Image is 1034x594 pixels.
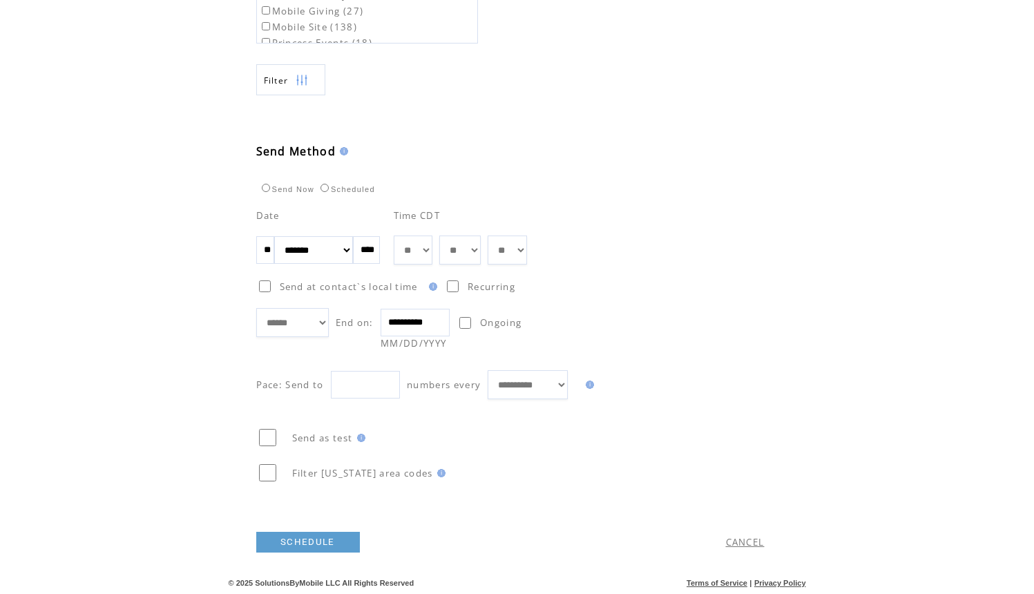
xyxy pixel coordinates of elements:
span: Send Method [256,144,336,159]
a: Filter [256,64,325,95]
span: End on: [336,316,374,329]
span: Time CDT [394,209,441,222]
img: help.gif [582,381,594,389]
span: © 2025 SolutionsByMobile LLC All Rights Reserved [229,579,414,587]
span: MM/DD/YYYY [381,337,446,349]
img: help.gif [425,282,437,291]
img: help.gif [433,469,446,477]
input: Scheduled [320,184,329,192]
span: Send at contact`s local time [280,280,418,293]
span: Show filters [264,75,289,86]
a: CANCEL [726,536,765,548]
a: Terms of Service [687,579,747,587]
label: Send Now [258,185,314,193]
img: help.gif [336,147,348,155]
label: Mobile Site (138) [259,21,358,33]
img: filters.png [296,65,308,96]
label: Mobile Giving (27) [259,5,364,17]
span: Recurring [468,280,515,293]
label: Princess Events (18) [259,37,373,49]
a: Privacy Policy [754,579,806,587]
span: Send as test [292,432,353,444]
span: | [749,579,751,587]
span: numbers every [407,379,481,391]
span: Ongoing [480,316,521,329]
span: Filter [US_STATE] area codes [292,467,433,479]
input: Mobile Giving (27) [262,6,270,15]
input: Send Now [262,184,270,192]
input: Princess Events (18) [262,38,270,46]
span: Pace: Send to [256,379,324,391]
img: help.gif [353,434,365,442]
a: SCHEDULE [256,532,360,553]
span: Date [256,209,280,222]
label: Scheduled [317,185,375,193]
input: Mobile Site (138) [262,22,270,30]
